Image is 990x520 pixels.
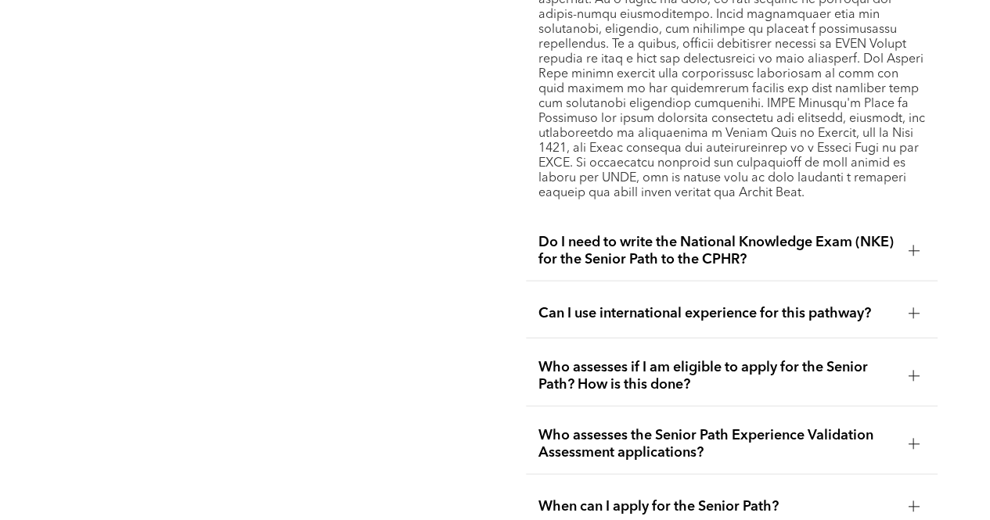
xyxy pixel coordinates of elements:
[538,305,896,322] span: Can I use international experience for this pathway?
[538,498,896,515] span: When can I apply for the Senior Path?
[538,427,896,461] span: Who assesses the Senior Path Experience Validation Assessment applications?
[538,359,896,393] span: Who assesses if I am eligible to apply for the Senior Path? How is this done?
[538,234,896,268] span: Do I need to write the National Knowledge Exam (NKE) for the Senior Path to the CPHR?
